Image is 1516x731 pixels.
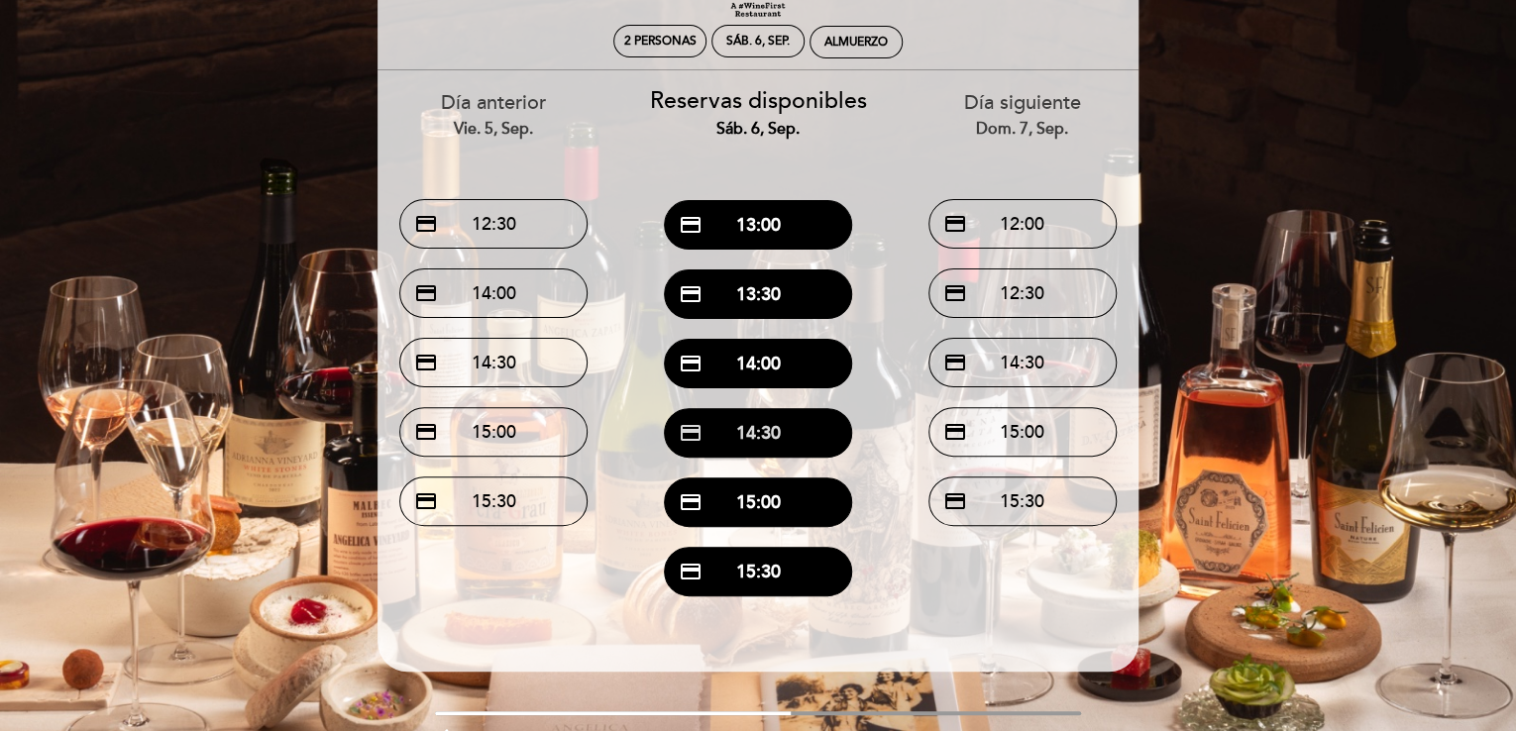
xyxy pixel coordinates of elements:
[399,268,588,318] button: credit_card 14:00
[943,281,967,305] span: credit_card
[679,490,703,514] span: credit_card
[414,212,438,236] span: credit_card
[824,35,888,50] div: Almuerzo
[928,407,1117,457] button: credit_card 15:00
[399,407,588,457] button: credit_card 15:00
[399,338,588,387] button: credit_card 14:30
[943,351,967,374] span: credit_card
[679,560,703,583] span: credit_card
[414,420,438,444] span: credit_card
[928,338,1117,387] button: credit_card 14:30
[664,269,852,319] button: credit_card 13:30
[664,477,852,527] button: credit_card 15:00
[905,118,1139,141] div: dom. 7, sep.
[399,199,588,249] button: credit_card 12:30
[641,118,876,141] div: sáb. 6, sep.
[928,268,1117,318] button: credit_card 12:30
[624,34,697,49] span: 2 personas
[679,421,703,445] span: credit_card
[414,351,438,374] span: credit_card
[928,476,1117,526] button: credit_card 15:30
[905,89,1139,140] div: Día siguiente
[679,352,703,375] span: credit_card
[679,282,703,306] span: credit_card
[943,212,967,236] span: credit_card
[377,89,611,140] div: Día anterior
[377,118,611,141] div: vie. 5, sep.
[928,199,1117,249] button: credit_card 12:00
[664,547,852,596] button: credit_card 15:30
[726,34,790,49] div: sáb. 6, sep.
[641,85,876,141] div: Reservas disponibles
[664,339,852,388] button: credit_card 14:00
[943,489,967,513] span: credit_card
[414,489,438,513] span: credit_card
[679,213,703,237] span: credit_card
[943,420,967,444] span: credit_card
[414,281,438,305] span: credit_card
[399,476,588,526] button: credit_card 15:30
[664,408,852,458] button: credit_card 14:30
[664,200,852,250] button: credit_card 13:00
